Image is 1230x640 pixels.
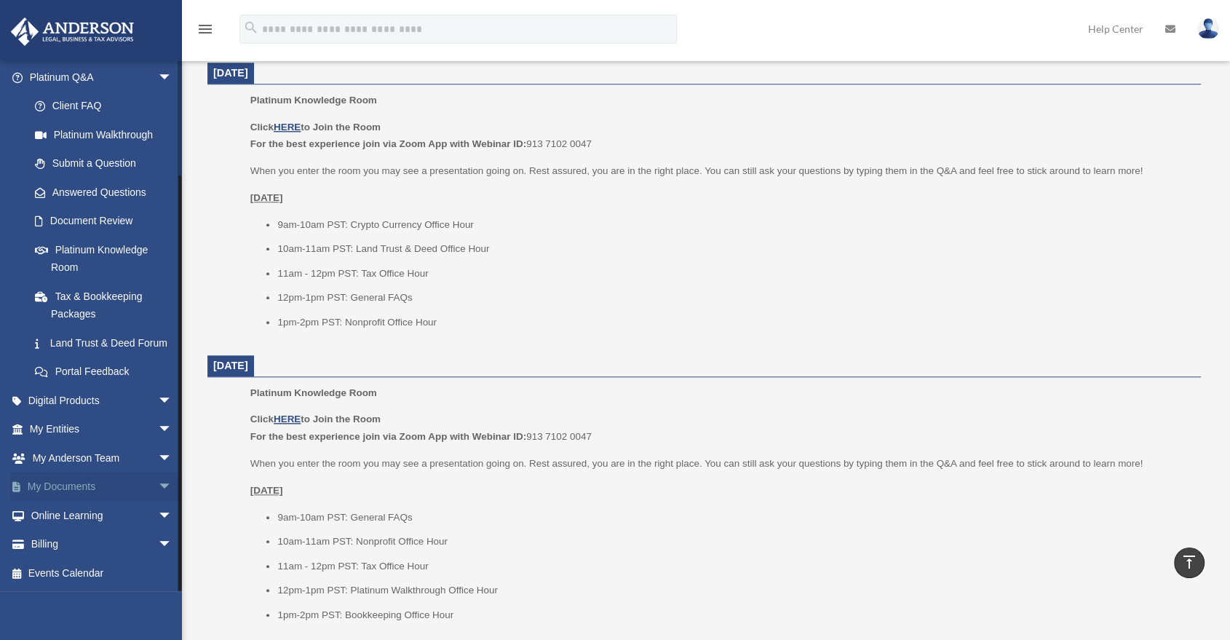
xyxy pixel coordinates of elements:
[277,289,1191,307] li: 12pm-1pm PST: General FAQs
[10,530,194,559] a: Billingarrow_drop_down
[277,314,1191,331] li: 1pm-2pm PST: Nonprofit Office Hour
[274,122,301,133] a: HERE
[10,501,194,530] a: Online Learningarrow_drop_down
[20,207,194,236] a: Document Review
[20,282,194,328] a: Tax & Bookkeeping Packages
[158,501,187,531] span: arrow_drop_down
[250,162,1191,180] p: When you enter the room you may see a presentation going on. Rest assured, you are in the right p...
[20,235,187,282] a: Platinum Knowledge Room
[1197,18,1219,39] img: User Pic
[158,530,187,560] span: arrow_drop_down
[277,582,1191,599] li: 12pm-1pm PST: Platinum Walkthrough Office Hour
[20,357,194,387] a: Portal Feedback
[250,455,1191,473] p: When you enter the room you may see a presentation going on. Rest assured, you are in the right p...
[10,415,194,444] a: My Entitiesarrow_drop_down
[197,20,214,38] i: menu
[277,533,1191,550] li: 10am-11am PST: Nonprofit Office Hour
[20,92,194,121] a: Client FAQ
[250,485,283,496] u: [DATE]
[250,122,381,133] b: Click to Join the Room
[250,138,526,149] b: For the best experience join via Zoom App with Webinar ID:
[20,120,194,149] a: Platinum Walkthrough
[10,63,194,92] a: Platinum Q&Aarrow_drop_down
[213,67,248,79] span: [DATE]
[10,558,194,588] a: Events Calendar
[277,509,1191,526] li: 9am-10am PST: General FAQs
[277,216,1191,234] li: 9am-10am PST: Crypto Currency Office Hour
[7,17,138,46] img: Anderson Advisors Platinum Portal
[10,386,194,415] a: Digital Productsarrow_drop_down
[20,149,194,178] a: Submit a Question
[250,192,283,203] u: [DATE]
[20,178,194,207] a: Answered Questions
[158,415,187,445] span: arrow_drop_down
[250,119,1191,153] p: 913 7102 0047
[158,473,187,502] span: arrow_drop_down
[250,414,381,424] b: Click to Join the Room
[250,411,1191,445] p: 913 7102 0047
[250,95,377,106] span: Platinum Knowledge Room
[250,387,377,398] span: Platinum Knowledge Room
[1174,548,1205,578] a: vertical_align_top
[158,386,187,416] span: arrow_drop_down
[10,473,194,502] a: My Documentsarrow_drop_down
[1181,553,1198,571] i: vertical_align_top
[250,431,526,442] b: For the best experience join via Zoom App with Webinar ID:
[243,20,259,36] i: search
[277,265,1191,283] li: 11am - 12pm PST: Tax Office Hour
[277,558,1191,575] li: 11am - 12pm PST: Tax Office Hour
[10,443,194,473] a: My Anderson Teamarrow_drop_down
[213,360,248,371] span: [DATE]
[274,414,301,424] a: HERE
[197,25,214,38] a: menu
[277,607,1191,624] li: 1pm-2pm PST: Bookkeeping Office Hour
[277,240,1191,258] li: 10am-11am PST: Land Trust & Deed Office Hour
[158,63,187,92] span: arrow_drop_down
[158,443,187,473] span: arrow_drop_down
[20,328,194,357] a: Land Trust & Deed Forum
